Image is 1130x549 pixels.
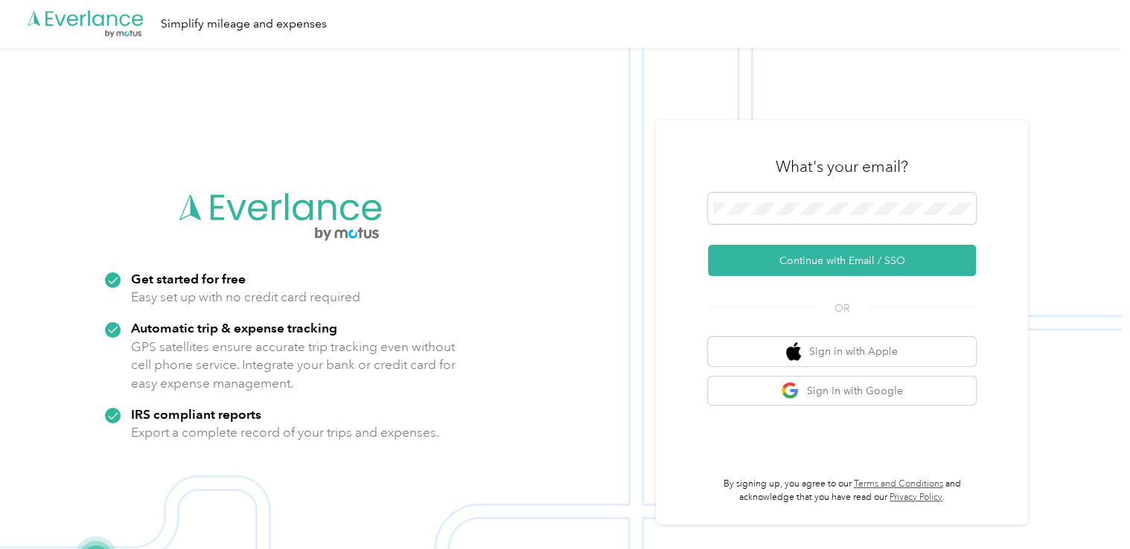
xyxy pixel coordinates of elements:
a: Terms and Conditions [854,478,943,489]
span: OR [816,301,868,316]
p: Easy set up with no credit card required [131,288,360,306]
strong: Automatic trip & expense tracking [131,320,337,335]
a: Privacy Policy [890,492,942,503]
button: Continue with Email / SSO [708,245,976,276]
img: apple logo [786,342,801,361]
p: GPS satellites ensure accurate trip tracking even without cell phone service. Integrate your bank... [131,338,456,393]
img: google logo [781,382,799,400]
div: Simplify mileage and expenses [161,15,327,33]
strong: IRS compliant reports [131,406,261,422]
strong: Get started for free [131,271,246,286]
button: google logoSign in with Google [708,376,976,405]
p: By signing up, you agree to our and acknowledge that you have read our . [708,478,976,504]
button: apple logoSign in with Apple [708,337,976,366]
h3: What's your email? [776,156,908,177]
p: Export a complete record of your trips and expenses. [131,423,439,442]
